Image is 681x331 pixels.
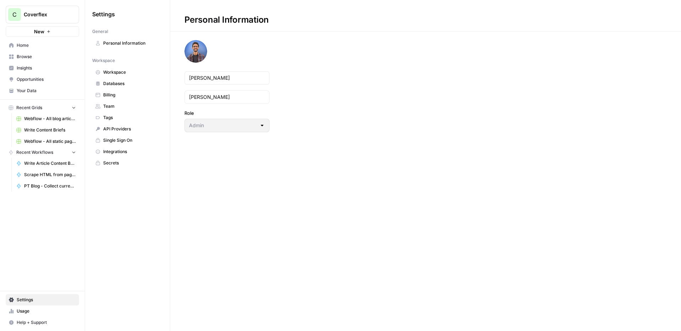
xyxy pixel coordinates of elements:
a: Write Article Content Brief [13,158,79,169]
span: Recent Grids [16,105,42,111]
span: Write Article Content Brief [24,160,76,167]
a: Tags [92,112,163,123]
a: Opportunities [6,74,79,85]
span: Your Data [17,88,76,94]
span: Workspace [103,69,160,75]
span: Usage [17,308,76,314]
span: Tags [103,114,160,121]
span: Help + Support [17,319,76,326]
a: Browse [6,51,79,62]
a: Your Data [6,85,79,96]
span: Recent Workflows [16,149,53,156]
a: Scrape HTML from page URL [13,169,79,180]
a: Single Sign On [92,135,163,146]
a: Settings [6,294,79,305]
button: Recent Grids [6,102,79,113]
span: Write Content Briefs [24,127,76,133]
span: Personal Information [103,40,160,46]
span: Settings [17,297,76,303]
span: Webflow - All blog articles [24,116,76,122]
button: Help + Support [6,317,79,328]
span: API Providers [103,126,160,132]
img: avatar [184,40,207,63]
div: Personal Information [170,14,283,26]
span: Team [103,103,160,110]
span: Billing [103,92,160,98]
span: PT Blog - Collect current H1 and propose optimized one [24,183,76,189]
span: Insights [17,65,76,71]
span: Webflow - All static pages [24,138,76,145]
span: Opportunities [17,76,76,83]
a: Insights [6,62,79,74]
span: Workspace [92,57,115,64]
button: Workspace: Coverflex [6,6,79,23]
a: Home [6,40,79,51]
a: Billing [92,89,163,101]
a: Webflow - All static pages [13,136,79,147]
button: New [6,26,79,37]
a: PT Blog - Collect current H1 and propose optimized one [13,180,79,192]
a: Secrets [92,157,163,169]
span: Settings [92,10,115,18]
span: Scrape HTML from page URL [24,172,76,178]
span: Secrets [103,160,160,166]
span: Databases [103,80,160,87]
label: Role [184,110,270,117]
span: Browse [17,54,76,60]
span: General [92,28,108,35]
button: Recent Workflows [6,147,79,158]
a: Databases [92,78,163,89]
span: Integrations [103,148,160,155]
span: New [34,28,44,35]
span: Home [17,42,76,49]
a: API Providers [92,123,163,135]
a: Usage [6,305,79,317]
a: Write Content Briefs [13,124,79,136]
a: Integrations [92,146,163,157]
a: Personal Information [92,38,163,49]
span: Single Sign On [103,137,160,144]
span: C [12,10,17,19]
a: Team [92,101,163,112]
span: Coverflex [24,11,67,18]
a: Workspace [92,67,163,78]
a: Webflow - All blog articles [13,113,79,124]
